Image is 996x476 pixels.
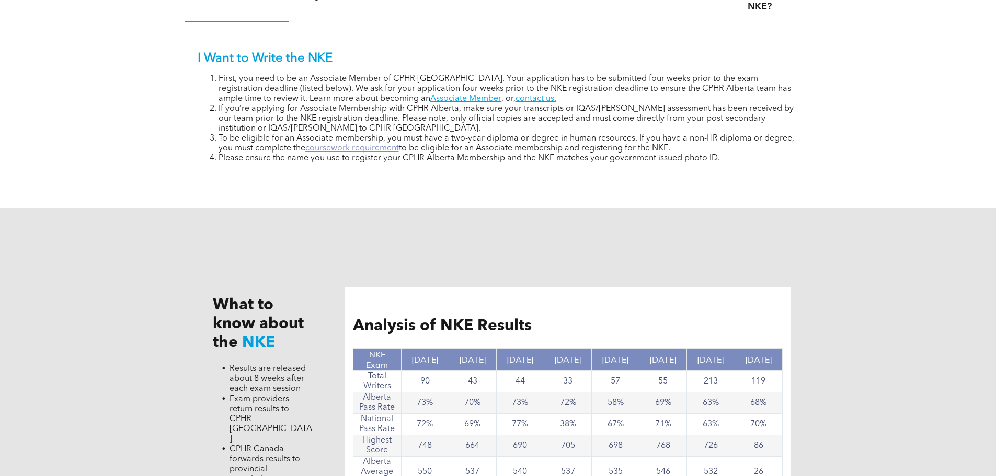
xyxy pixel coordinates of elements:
span: Exam providers return results to CPHR [GEOGRAPHIC_DATA] [230,395,312,443]
td: 73% [496,392,544,414]
td: 768 [639,435,687,457]
span: Analysis of NKE Results [353,318,532,334]
th: NKE Exam [353,349,401,371]
td: 119 [735,371,782,392]
th: [DATE] [592,349,639,371]
td: 86 [735,435,782,457]
td: 57 [592,371,639,392]
td: 72% [401,414,449,435]
a: Associate Member [430,95,501,103]
td: 77% [496,414,544,435]
th: [DATE] [735,349,782,371]
td: 44 [496,371,544,392]
li: If you’re applying for Associate Membership with CPHR Alberta, make sure your transcripts or IQAS... [219,104,799,134]
td: Alberta Pass Rate [353,392,401,414]
th: [DATE] [639,349,687,371]
td: 55 [639,371,687,392]
li: To be eligible for an Associate membership, you must have a two-year diploma or degree in human r... [219,134,799,154]
th: [DATE] [687,349,735,371]
td: 73% [401,392,449,414]
td: 68% [735,392,782,414]
th: [DATE] [401,349,449,371]
td: 70% [735,414,782,435]
th: [DATE] [544,349,591,371]
span: NKE [242,335,275,351]
td: 748 [401,435,449,457]
span: Results are released about 8 weeks after each exam session [230,365,306,393]
td: 70% [449,392,496,414]
td: 69% [639,392,687,414]
td: 33 [544,371,591,392]
td: Total Writers [353,371,401,392]
td: Highest Score [353,435,401,457]
a: coursework requirement [305,144,399,153]
th: [DATE] [496,349,544,371]
td: 67% [592,414,639,435]
td: 38% [544,414,591,435]
td: 698 [592,435,639,457]
li: First, you need to be an Associate Member of CPHR [GEOGRAPHIC_DATA]. Your application has to be s... [219,74,799,104]
td: 72% [544,392,591,414]
td: 213 [687,371,735,392]
td: 726 [687,435,735,457]
span: What to know about the [213,297,304,351]
li: Please ensure the name you use to register your CPHR Alberta Membership and the NKE matches your ... [219,154,799,164]
td: 43 [449,371,496,392]
td: 58% [592,392,639,414]
p: I Want to Write the NKE [198,51,799,66]
td: 63% [687,414,735,435]
td: 664 [449,435,496,457]
td: 90 [401,371,449,392]
a: contact us. [516,95,556,103]
td: 690 [496,435,544,457]
td: 63% [687,392,735,414]
td: 71% [639,414,687,435]
td: 69% [449,414,496,435]
th: [DATE] [449,349,496,371]
td: National Pass Rate [353,414,401,435]
td: 705 [544,435,591,457]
